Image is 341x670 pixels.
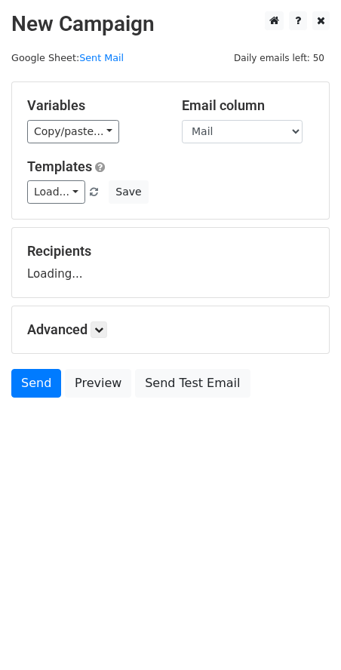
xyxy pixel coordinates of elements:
h2: New Campaign [11,11,330,37]
h5: Advanced [27,321,314,338]
button: Save [109,180,148,204]
span: Daily emails left: 50 [229,50,330,66]
div: Loading... [27,243,314,282]
a: Load... [27,180,85,204]
a: Preview [65,369,131,398]
h5: Email column [182,97,314,114]
a: Send Test Email [135,369,250,398]
a: Send [11,369,61,398]
a: Templates [27,158,92,174]
h5: Variables [27,97,159,114]
h5: Recipients [27,243,314,260]
a: Sent Mail [79,52,124,63]
a: Copy/paste... [27,120,119,143]
a: Daily emails left: 50 [229,52,330,63]
small: Google Sheet: [11,52,124,63]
